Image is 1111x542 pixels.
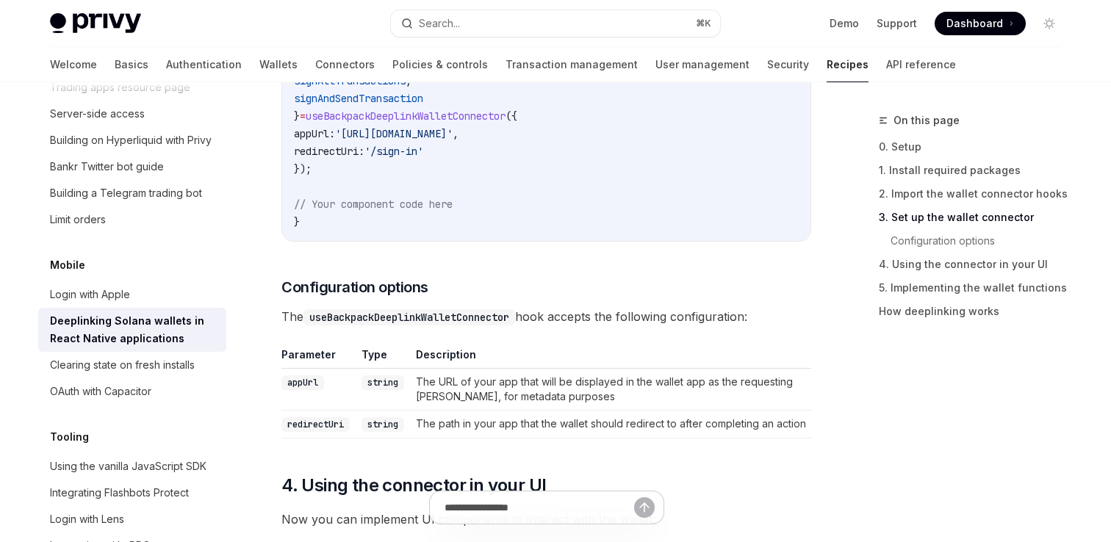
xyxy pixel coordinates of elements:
[294,109,300,123] span: }
[935,12,1026,35] a: Dashboard
[281,306,811,327] span: The hook accepts the following configuration:
[300,109,306,123] span: =
[306,109,506,123] span: useBackpackDeeplinkWalletConnector
[886,47,956,82] a: API reference
[946,16,1003,31] span: Dashboard
[166,47,242,82] a: Authentication
[38,378,226,405] a: OAuth with Capacitor
[38,127,226,153] a: Building on Hyperliquid with Privy
[1038,12,1061,35] button: Toggle dark mode
[50,356,195,374] div: Clearing state on fresh installs
[303,309,515,325] code: useBackpackDeeplinkWalletConnector
[294,145,364,158] span: redirectUri:
[696,18,711,29] span: ⌘ K
[879,253,1073,276] a: 4. Using the connector in your UI
[879,182,1073,206] a: 2. Import the wallet connector hooks
[50,428,89,446] h5: Tooling
[38,506,226,532] a: Login with Lens
[50,158,164,176] div: Bankr Twitter bot guide
[879,300,1073,323] a: How deeplinking works
[506,47,638,82] a: Transaction management
[50,105,145,123] div: Server-side access
[894,112,960,129] span: On this page
[50,47,97,82] a: Welcome
[767,47,809,82] a: Security
[50,211,106,228] div: Limit orders
[356,347,410,369] th: Type
[294,198,453,211] span: // Your component code here
[315,47,375,82] a: Connectors
[281,347,356,369] th: Parameter
[50,286,130,303] div: Login with Apple
[362,375,404,390] code: string
[38,281,226,308] a: Login with Apple
[50,383,151,400] div: OAuth with Capacitor
[38,101,226,127] a: Server-side access
[879,135,1073,159] a: 0. Setup
[891,229,1073,253] a: Configuration options
[38,453,226,480] a: Using the vanilla JavaScript SDK
[281,417,350,432] code: redirectUri
[392,47,488,82] a: Policies & controls
[362,417,404,432] code: string
[38,180,226,206] a: Building a Telegram trading bot
[50,510,124,528] div: Login with Lens
[115,47,148,82] a: Basics
[281,474,546,497] span: 4. Using the connector in your UI
[281,277,428,297] span: Configuration options
[38,352,226,378] a: Clearing state on fresh installs
[879,276,1073,300] a: 5. Implementing the wallet functions
[294,92,423,105] span: signAndSendTransaction
[879,159,1073,182] a: 1. Install required packages
[410,369,811,411] td: The URL of your app that will be displayed in the wallet app as the requesting [PERSON_NAME], for...
[410,411,811,438] td: The path in your app that the wallet should redirect to after completing an action
[506,109,517,123] span: ({
[50,458,206,475] div: Using the vanilla JavaScript SDK
[50,184,202,202] div: Building a Telegram trading bot
[281,375,324,390] code: appUrl
[294,162,312,176] span: });
[38,206,226,233] a: Limit orders
[879,206,1073,229] a: 3. Set up the wallet connector
[50,484,189,502] div: Integrating Flashbots Protect
[294,215,300,228] span: }
[38,308,226,352] a: Deeplinking Solana wallets in React Native applications
[38,153,226,180] a: Bankr Twitter bot guide
[50,131,212,149] div: Building on Hyperliquid with Privy
[294,127,335,140] span: appUrl:
[410,347,811,369] th: Description
[827,47,869,82] a: Recipes
[335,127,453,140] span: '[URL][DOMAIN_NAME]'
[50,13,141,34] img: light logo
[655,47,749,82] a: User management
[391,10,720,37] button: Search...⌘K
[634,497,655,518] button: Send message
[50,256,85,274] h5: Mobile
[419,15,460,32] div: Search...
[50,312,217,347] div: Deeplinking Solana wallets in React Native applications
[364,145,423,158] span: '/sign-in'
[38,480,226,506] a: Integrating Flashbots Protect
[877,16,917,31] a: Support
[830,16,859,31] a: Demo
[453,127,459,140] span: ,
[259,47,298,82] a: Wallets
